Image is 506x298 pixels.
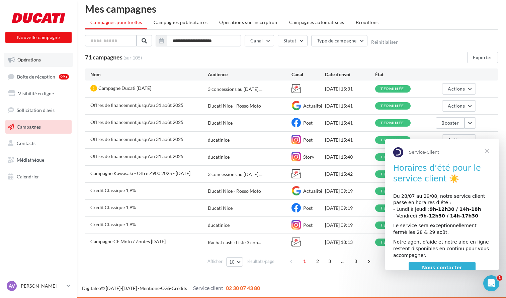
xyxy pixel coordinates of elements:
[303,154,314,160] span: Story
[90,170,190,176] span: Campagne Kawasaki - Offre Z900 2025 - 26 juin 2025
[381,240,404,245] div: terminée
[82,285,260,291] span: © [DATE]-[DATE] - - -
[289,19,344,25] span: Campagnes automatisées
[385,139,499,270] iframe: Intercom live chat message
[303,137,313,143] span: Post
[208,222,230,229] div: ducatinice
[247,258,274,265] span: résultats/page
[98,85,151,91] span: Campagne Ducati 17 Juillet 2025
[325,222,375,229] div: [DATE] 09:19
[140,285,159,291] a: Mentions
[82,285,101,291] a: Digitaleo
[17,174,39,179] span: Calendrier
[208,120,233,126] div: Ducati Nice
[448,103,465,109] span: Actions
[371,39,398,45] button: Réinitialiser
[448,86,465,92] span: Actions
[90,71,208,78] div: Nom
[226,285,260,291] span: 02 30 07 43 80
[356,19,379,25] span: Brouillons
[172,285,187,291] a: Crédits
[448,137,465,143] span: Actions
[299,256,310,267] span: 1
[90,102,183,108] span: Offres de financement jusqu'au 31 août 2025
[85,53,122,61] span: 71 campagnes
[278,35,308,46] button: Statut
[208,154,230,160] div: ducatinice
[90,153,183,159] span: Offres de financement jusqu'au 31 août 2025
[303,188,322,194] span: Actualité
[90,119,183,125] span: Offres de financement jusqu'au 31 août 2025
[381,87,404,91] div: terminée
[4,87,73,101] a: Visibilité en ligne
[219,19,277,25] span: Operations sur inscription
[208,205,233,211] div: Ducati Nice
[17,157,44,163] span: Médiathèque
[291,71,325,78] div: Canal
[325,103,375,109] div: [DATE] 15:41
[17,107,55,113] span: Sollicitation d'avis
[497,275,502,281] span: 1
[90,136,183,142] span: Offres de financement jusqu'au 31 août 2025
[381,223,404,228] div: terminée
[245,35,274,46] button: Canal
[442,134,476,146] button: Actions
[207,258,223,265] span: Afficher
[208,171,262,178] span: 3 concessions au [DATE] ...
[325,205,375,211] div: [DATE] 09:19
[17,57,41,62] span: Opérations
[4,103,73,117] a: Sollicitation d'avis
[4,170,73,184] a: Calendrier
[37,126,77,131] span: Nous contacter
[4,53,73,67] a: Opérations
[208,86,262,93] span: 3 concessions au [DATE] ...
[229,259,235,265] span: 10
[303,222,313,228] span: Post
[325,154,375,160] div: [DATE] 15:40
[303,120,313,126] span: Post
[325,120,375,126] div: [DATE] 15:41
[325,171,375,177] div: [DATE] 15:42
[208,239,261,246] span: Rachat cash : Liste 3 con...
[442,100,476,112] button: Actions
[4,153,73,167] a: Médiathèque
[90,187,136,193] span: Crédit Classique 1,9%
[381,172,404,176] div: terminée
[17,140,35,146] span: Contacts
[4,69,73,84] a: Boîte de réception99+
[303,205,313,211] span: Post
[381,155,404,159] div: terminée
[442,83,476,95] button: Actions
[161,285,170,291] a: CGS
[9,283,15,289] span: AV
[90,204,136,210] span: Crédit Classique 1,9%
[375,71,425,78] div: État
[208,188,261,194] div: Ducati Nice - Rosso Moto
[324,256,335,267] span: 3
[381,206,404,210] div: terminée
[18,91,54,96] span: Visibilité en ligne
[337,256,348,267] span: ...
[123,54,142,61] span: (sur 105)
[325,188,375,194] div: [DATE] 09:19
[5,280,72,292] a: AV [PERSON_NAME]
[483,275,499,291] iframe: Intercom live chat
[311,35,368,46] button: Type de campagne
[381,138,404,142] div: terminée
[325,71,375,78] div: Date d'envoi
[208,137,230,143] div: ducatinice
[381,121,404,125] div: terminée
[381,104,404,108] div: terminée
[325,239,375,246] div: [DATE] 18:13
[24,123,91,135] a: Nous contacter
[59,74,69,80] div: 99+
[303,103,322,109] span: Actualité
